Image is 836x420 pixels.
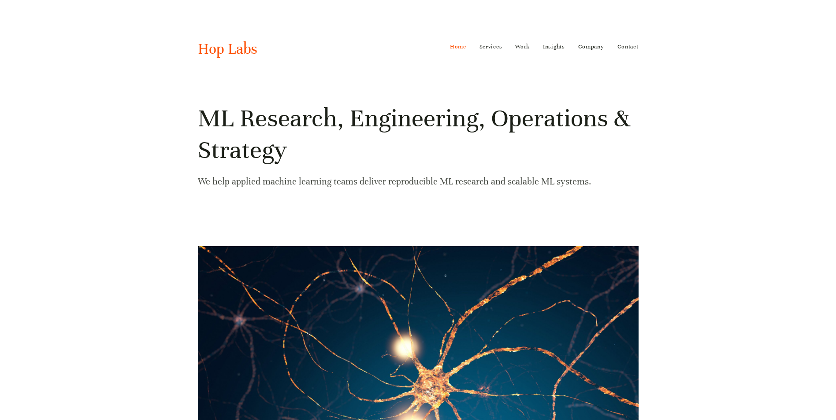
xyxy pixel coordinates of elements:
a: Home [450,40,466,54]
a: Insights [543,40,565,54]
a: Hop Labs [198,40,257,58]
h1: ML Research, Engineering, Operations & Strategy [198,103,639,166]
a: Company [578,40,604,54]
a: Services [479,40,502,54]
a: Contact [617,40,639,54]
p: We help applied machine learning teams deliver reproducible ML research and scalable ML systems. [198,174,639,189]
a: Work [515,40,530,54]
